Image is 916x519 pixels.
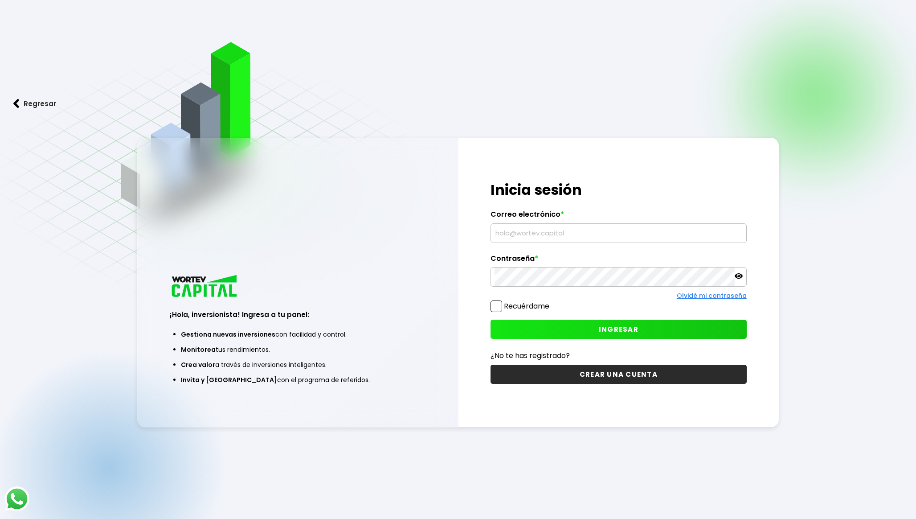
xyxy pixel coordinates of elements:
label: Recuérdame [504,301,549,311]
label: Contraseña [491,254,747,268]
label: Correo electrónico [491,210,747,223]
a: Olvidé mi contraseña [677,291,747,300]
a: ¿No te has registrado?CREAR UNA CUENTA [491,350,747,384]
h1: Inicia sesión [491,179,747,201]
li: con el programa de referidos. [181,372,415,387]
span: Monitorea [181,345,216,354]
h3: ¡Hola, inversionista! Ingresa a tu panel: [170,309,426,320]
img: logo_wortev_capital [170,274,240,300]
li: tus rendimientos. [181,342,415,357]
span: Gestiona nuevas inversiones [181,330,275,339]
li: a través de inversiones inteligentes. [181,357,415,372]
button: INGRESAR [491,320,747,339]
img: logos_whatsapp-icon.242b2217.svg [4,486,29,511]
p: ¿No te has registrado? [491,350,747,361]
span: Invita y [GEOGRAPHIC_DATA] [181,375,277,384]
button: CREAR UNA CUENTA [491,365,747,384]
input: hola@wortev.capital [495,224,743,243]
span: Crea valor [181,360,215,369]
span: INGRESAR [599,325,638,334]
li: con facilidad y control. [181,327,415,342]
img: flecha izquierda [13,99,20,108]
